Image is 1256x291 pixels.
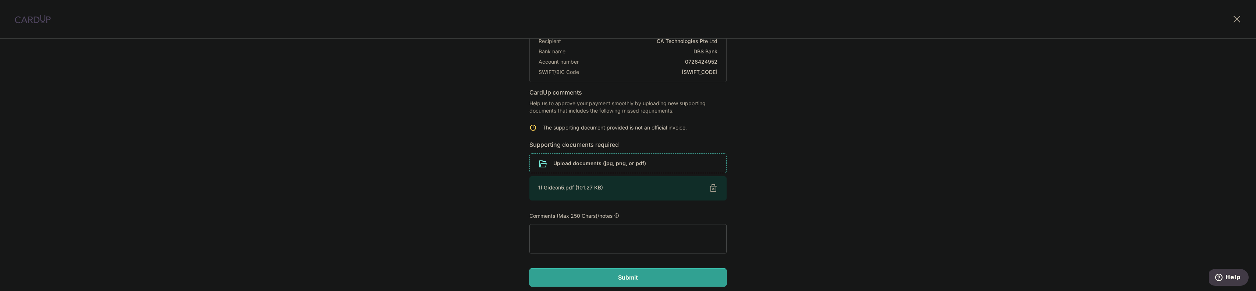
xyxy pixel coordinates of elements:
[529,88,727,97] h6: CardUp comments
[529,100,727,114] p: Help us to approve your payment smoothly by uploading new supporting documents that includes the ...
[564,38,717,45] span: CA Technologies Pte Ltd
[543,124,687,131] span: The supporting document provided is not an official invoice.
[582,68,717,76] span: [SWIFT_CODE]
[582,58,717,65] span: 0726424952
[539,48,565,55] span: Bank name
[15,15,51,24] img: CardUp
[529,213,613,219] span: Comments (Max 250 Chars)/notes
[539,38,561,45] span: Recipient
[529,140,727,149] h6: Supporting documents required
[539,68,579,76] span: SWIFT/BIC Code
[539,58,579,65] span: Account number
[529,153,727,173] div: Upload documents (jpg, png, or pdf)
[529,268,727,287] input: Submit
[1209,269,1249,287] iframe: Opens a widget where you can find more information
[568,48,717,55] span: DBS Bank
[538,184,700,191] div: 1) Gideon5.pdf (101.27 KB)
